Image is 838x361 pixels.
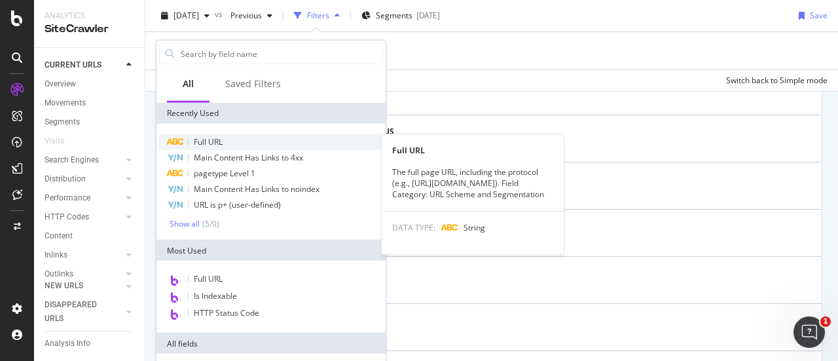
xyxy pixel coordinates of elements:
[194,183,319,195] span: Main Content Has Links to noindex
[721,70,828,91] button: Switch back to Simple mode
[194,273,223,284] span: Full URL
[45,134,77,148] a: Visits
[45,210,89,224] div: HTTP Codes
[45,153,122,167] a: Search Engines
[382,166,564,200] div: The full page URL, including the protocol (e.g., [URL][DOMAIN_NAME]). Field Category: URL Scheme ...
[45,22,134,37] div: SiteCrawler
[45,248,122,262] a: Inlinks
[45,134,64,148] div: Visits
[179,44,382,64] input: Search by field name
[45,248,67,262] div: Inlinks
[416,10,440,21] div: [DATE]
[45,229,73,243] div: Content
[194,307,259,318] span: HTTP Status Code
[156,5,215,26] button: [DATE]
[45,96,86,110] div: Movements
[45,58,101,72] div: CURRENT URLS
[793,5,828,26] button: Save
[194,168,255,179] span: pagetype Level 1
[225,77,281,90] div: Saved Filters
[45,229,136,243] a: Content
[289,5,345,26] button: Filters
[45,267,122,281] a: Outlinks
[45,210,122,224] a: HTTP Codes
[45,298,122,326] a: DISAPPEARED URLS
[183,77,194,90] div: All
[45,96,136,110] a: Movements
[194,199,281,210] span: URL is p+ (user-defined)
[173,10,199,21] span: 2025 Oct. 4th
[194,290,237,301] span: Is Indexable
[45,77,136,91] a: Overview
[45,10,134,22] div: Analytics
[45,172,86,186] div: Distribution
[45,298,111,326] div: DISAPPEARED URLS
[793,316,825,348] iframe: Intercom live chat
[215,9,225,20] span: vs
[376,10,412,21] span: Segments
[156,240,386,261] div: Most Used
[45,115,80,129] div: Segments
[45,58,122,72] a: CURRENT URLS
[194,136,223,147] span: Full URL
[45,337,90,351] div: Analysis Info
[45,172,122,186] a: Distribution
[156,103,386,124] div: Recently Used
[45,77,76,91] div: Overview
[170,219,200,228] div: Show all
[45,279,83,293] div: NEW URLS
[356,5,445,26] button: Segments[DATE]
[820,316,831,327] span: 1
[225,5,278,26] button: Previous
[45,267,73,281] div: Outlinks
[194,152,303,163] span: Main Content Has Links to 4xx
[45,191,90,205] div: Performance
[382,145,564,156] div: Full URL
[464,222,485,233] span: String
[45,115,136,129] a: Segments
[45,191,122,205] a: Performance
[45,153,99,167] div: Search Engines
[156,333,386,354] div: All fields
[45,279,122,293] a: NEW URLS
[225,10,262,21] span: Previous
[726,75,828,86] div: Switch back to Simple mode
[392,222,435,233] span: DATA TYPE:
[200,218,219,229] div: ( 5 / 9 )
[45,337,136,351] a: Analysis Info
[810,10,828,21] div: Save
[307,10,329,21] div: Filters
